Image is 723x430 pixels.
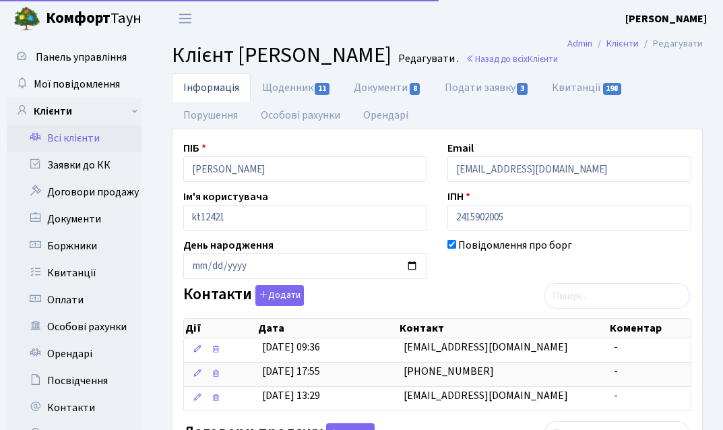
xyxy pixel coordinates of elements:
[7,206,142,233] a: Документи
[249,101,352,129] a: Особові рахунки
[410,83,420,95] span: 8
[255,285,304,306] button: Контакти
[396,53,459,65] small: Редагувати .
[404,388,568,403] span: [EMAIL_ADDRESS][DOMAIN_NAME]
[13,5,40,32] img: logo.png
[262,388,320,403] span: [DATE] 13:29
[7,125,142,152] a: Всі клієнти
[184,319,257,338] th: Дії
[168,7,202,30] button: Переключити навігацію
[46,7,111,29] b: Комфорт
[547,30,723,58] nav: breadcrumb
[540,73,634,102] a: Квитанції
[46,7,142,30] span: Таун
[458,237,572,253] label: Повідомлення про борг
[172,73,251,102] a: Інформація
[262,364,320,379] span: [DATE] 17:55
[528,53,558,65] span: Клієнти
[7,313,142,340] a: Особові рахунки
[606,36,639,51] a: Клієнти
[7,394,142,421] a: Контакти
[183,237,274,253] label: День народження
[262,340,320,355] span: [DATE] 09:36
[172,101,249,129] a: Порушення
[567,36,592,51] a: Admin
[603,83,622,95] span: 198
[7,259,142,286] a: Квитанції
[315,83,329,95] span: 11
[7,340,142,367] a: Орендарі
[172,40,391,71] span: Клієнт [PERSON_NAME]
[183,189,268,205] label: Ім'я користувача
[257,319,398,338] th: Дата
[639,36,703,51] li: Редагувати
[614,340,618,355] span: -
[608,319,691,338] th: Коментар
[614,388,618,403] span: -
[447,189,470,205] label: ІПН
[34,77,120,92] span: Мої повідомлення
[251,73,342,102] a: Щоденник
[398,319,608,338] th: Контакт
[342,73,433,102] a: Документи
[7,286,142,313] a: Оплати
[404,364,494,379] span: [PHONE_NUMBER]
[252,283,304,307] a: Додати
[7,152,142,179] a: Заявки до КК
[183,140,206,156] label: ПІБ
[7,179,142,206] a: Договори продажу
[625,11,707,26] b: [PERSON_NAME]
[7,98,142,125] a: Клієнти
[7,233,142,259] a: Боржники
[7,71,142,98] a: Мої повідомлення
[614,364,618,379] span: -
[404,340,568,355] span: [EMAIL_ADDRESS][DOMAIN_NAME]
[7,367,142,394] a: Посвідчення
[36,50,127,65] span: Панель управління
[7,44,142,71] a: Панель управління
[433,73,540,102] a: Подати заявку
[183,285,304,306] label: Контакти
[625,11,707,27] a: [PERSON_NAME]
[517,83,528,95] span: 3
[447,140,474,156] label: Email
[466,53,558,65] a: Назад до всіхКлієнти
[544,283,690,309] input: Пошук...
[352,101,420,129] a: Орендарі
